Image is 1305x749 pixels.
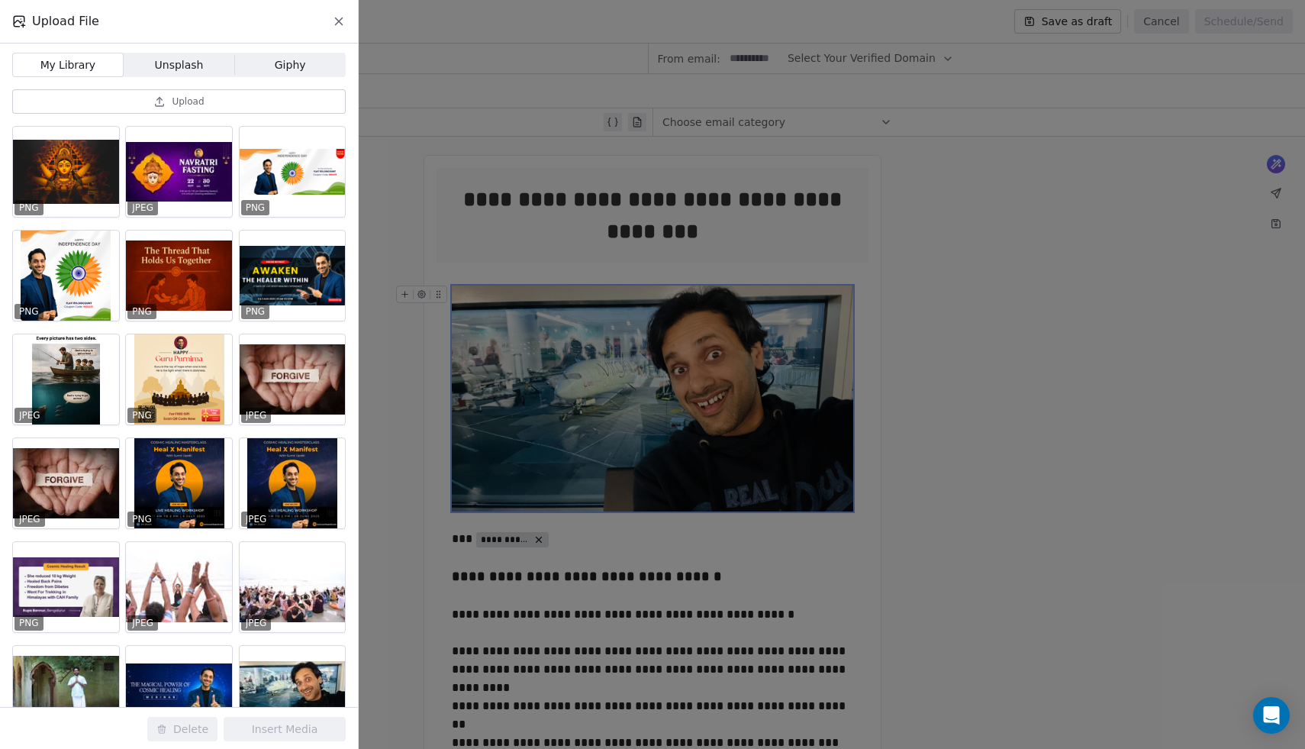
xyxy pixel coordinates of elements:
[246,202,266,214] p: PNG
[224,717,346,741] button: Insert Media
[32,12,99,31] span: Upload File
[132,513,152,525] p: PNG
[1253,697,1290,734] div: Open Intercom Messenger
[19,409,40,421] p: JPEG
[172,95,204,108] span: Upload
[19,202,39,214] p: PNG
[275,57,306,73] span: Giphy
[246,513,267,525] p: JPEG
[246,617,267,629] p: JPEG
[132,305,152,318] p: PNG
[132,409,152,421] p: PNG
[155,57,204,73] span: Unsplash
[132,617,153,629] p: JPEG
[246,409,267,421] p: JPEG
[19,513,40,525] p: JPEG
[19,305,39,318] p: PNG
[246,305,266,318] p: PNG
[132,202,153,214] p: JPEG
[19,617,39,629] p: PNG
[147,717,217,741] button: Delete
[12,89,346,114] button: Upload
